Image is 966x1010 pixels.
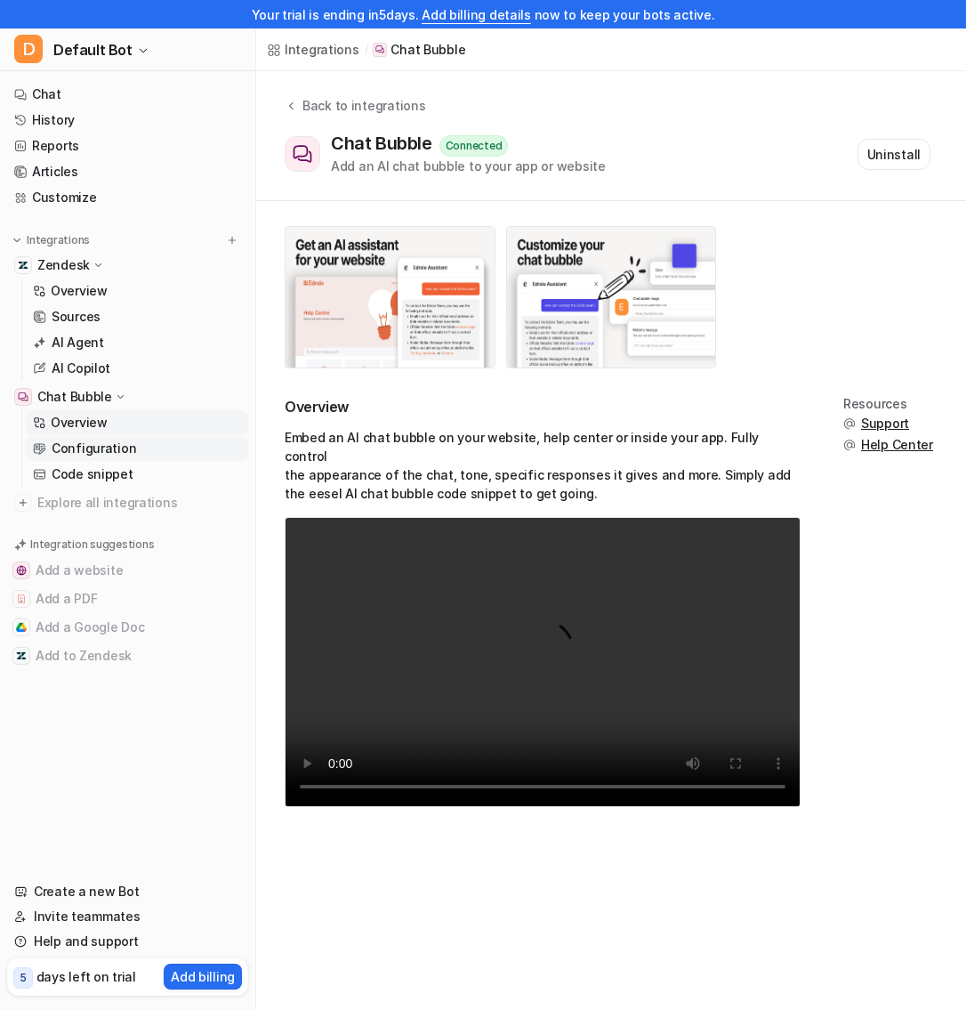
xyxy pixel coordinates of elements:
button: Help Center [843,436,933,454]
p: AI Copilot [52,360,110,377]
div: Resources [843,397,933,411]
h2: Overview [285,397,801,417]
p: Sources [52,308,101,326]
p: Overview [51,282,108,300]
span: Help Center [861,436,933,454]
div: Back to integrations [297,96,425,115]
p: 5 [20,970,27,986]
a: Overview [26,279,248,303]
span: D [14,35,43,63]
img: expand menu [11,234,23,246]
p: Add billing [171,967,235,986]
a: Chat [7,82,248,107]
button: Add a PDFAdd a PDF [7,585,248,613]
p: Overview [51,414,108,432]
img: Add a website [16,565,27,576]
a: Sources [26,304,248,329]
a: Customize [7,185,248,210]
img: Add to Zendesk [16,650,27,661]
p: AI Agent [52,334,104,351]
button: Back to integrations [285,96,425,133]
p: Embed an AI chat bubble on your website, help center or inside your app. Fully control the appear... [285,428,801,503]
img: Chat Bubble [18,392,28,402]
p: Integrations [27,233,90,247]
div: Connected [439,135,509,157]
p: Code snippet [52,465,133,483]
a: Create a new Bot [7,879,248,904]
div: Chat Bubble [331,133,439,154]
p: Chat Bubble [390,41,465,59]
span: Support [861,415,909,432]
p: Integration suggestions [30,537,154,553]
span: Explore all integrations [37,489,241,517]
p: Configuration [52,440,136,457]
a: AI Agent [26,330,248,355]
button: Support [843,415,933,432]
a: History [7,108,248,133]
span: Default Bot [53,37,133,62]
img: menu_add.svg [226,234,238,246]
div: Add an AI chat bubble to your app or website [331,157,606,175]
a: Invite teammates [7,904,248,929]
a: Help and support [7,929,248,954]
a: Integrations [267,40,359,59]
img: explore all integrations [14,494,32,512]
button: Add billing [164,964,242,990]
p: Chat Bubble [37,388,112,406]
button: Add a websiteAdd a website [7,556,248,585]
a: Reports [7,133,248,158]
p: days left on trial [36,967,136,986]
a: AI Copilot [26,356,248,381]
button: Add to ZendeskAdd to Zendesk [7,642,248,670]
img: Add a Google Doc [16,622,27,633]
button: Add a Google DocAdd a Google Doc [7,613,248,642]
img: support.svg [843,417,856,430]
img: Zendesk [18,260,28,271]
p: Zendesk [37,256,90,274]
a: Chat Bubble [373,41,465,59]
div: Integrations [285,40,359,59]
a: Code snippet [26,462,248,487]
a: Articles [7,159,248,184]
button: Uninstall [857,139,930,170]
img: Add a PDF [16,594,27,604]
video: Your browser does not support the video tag. [285,517,801,807]
a: Explore all integrations [7,490,248,515]
a: Add billing details [422,7,531,22]
button: Integrations [7,231,95,249]
span: / [365,42,368,58]
a: Overview [26,410,248,435]
img: support.svg [843,439,856,451]
a: Configuration [26,436,248,461]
